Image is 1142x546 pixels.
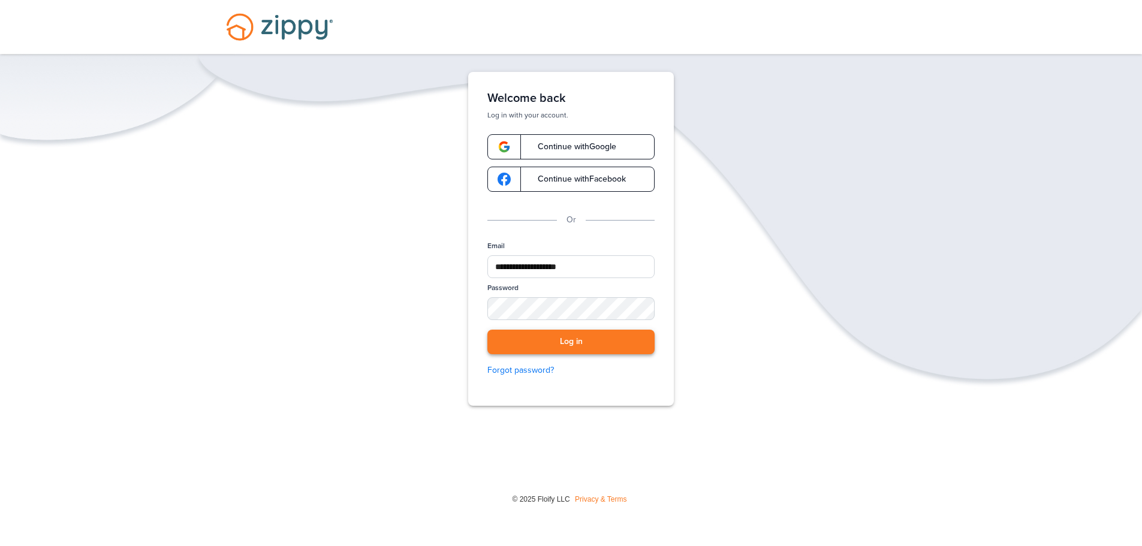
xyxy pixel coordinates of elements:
a: Privacy & Terms [575,495,626,503]
input: Password [487,297,655,320]
label: Password [487,283,519,293]
img: google-logo [498,140,511,153]
input: Email [487,255,655,278]
h1: Welcome back [487,91,655,105]
button: Log in [487,330,655,354]
img: google-logo [498,173,511,186]
a: Forgot password? [487,364,655,377]
a: google-logoContinue withFacebook [487,167,655,192]
span: © 2025 Floify LLC [512,495,570,503]
span: Continue with Facebook [526,175,626,183]
a: google-logoContinue withGoogle [487,134,655,159]
span: Continue with Google [526,143,616,151]
p: Or [567,213,576,227]
label: Email [487,241,505,251]
p: Log in with your account. [487,110,655,120]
